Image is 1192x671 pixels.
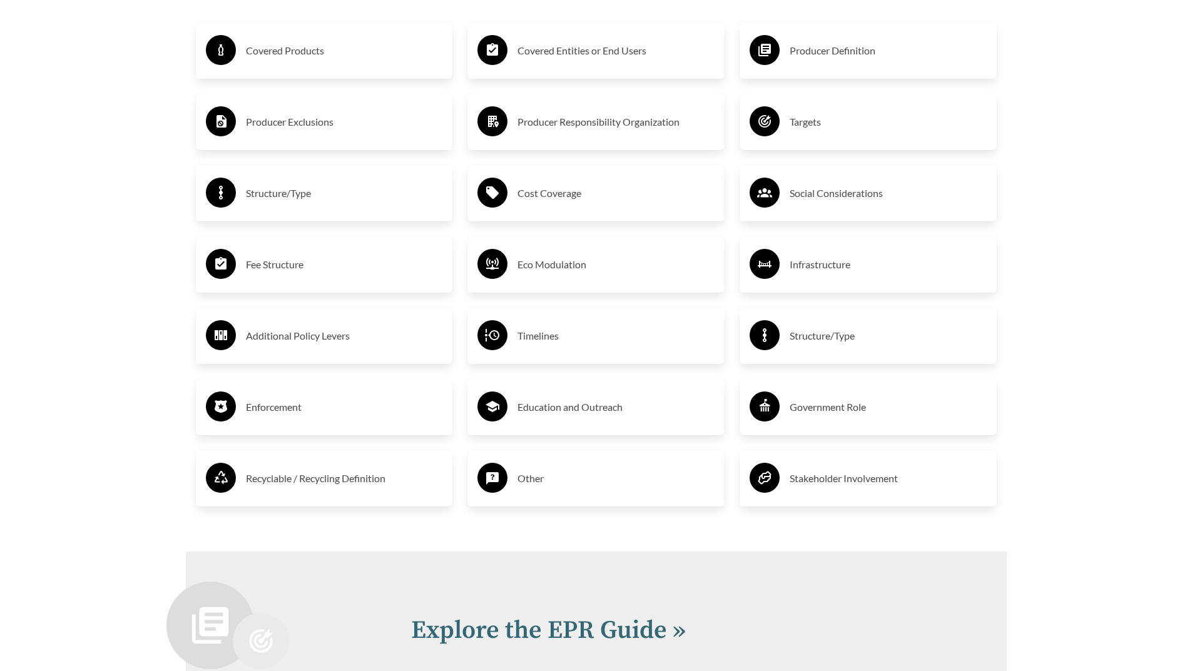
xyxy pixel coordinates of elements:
[790,255,987,275] h3: Infrastructure
[517,468,715,488] h3: Other
[517,255,715,275] h3: Eco Modulation
[517,397,715,417] h3: Education and Outreach
[790,468,987,488] h3: Stakeholder Involvement
[411,615,686,646] a: Explore the EPR Guide »
[246,41,443,61] h3: Covered Products
[246,183,443,203] h3: Structure/Type
[246,397,443,417] h3: Enforcement
[517,41,715,61] h3: Covered Entities or End Users
[246,255,443,275] h3: Fee Structure
[517,183,715,203] h3: Cost Coverage
[246,112,443,132] h3: Producer Exclusions
[790,326,987,346] h3: Structure/Type
[517,112,715,132] h3: Producer Responsibility Organization
[790,183,987,203] h3: Social Considerations
[790,397,987,417] h3: Government Role
[246,326,443,346] h3: Additional Policy Levers
[790,41,987,61] h3: Producer Definition
[517,326,715,346] h3: Timelines
[790,112,987,132] h3: Targets
[246,468,443,488] h3: Recyclable / Recycling Definition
